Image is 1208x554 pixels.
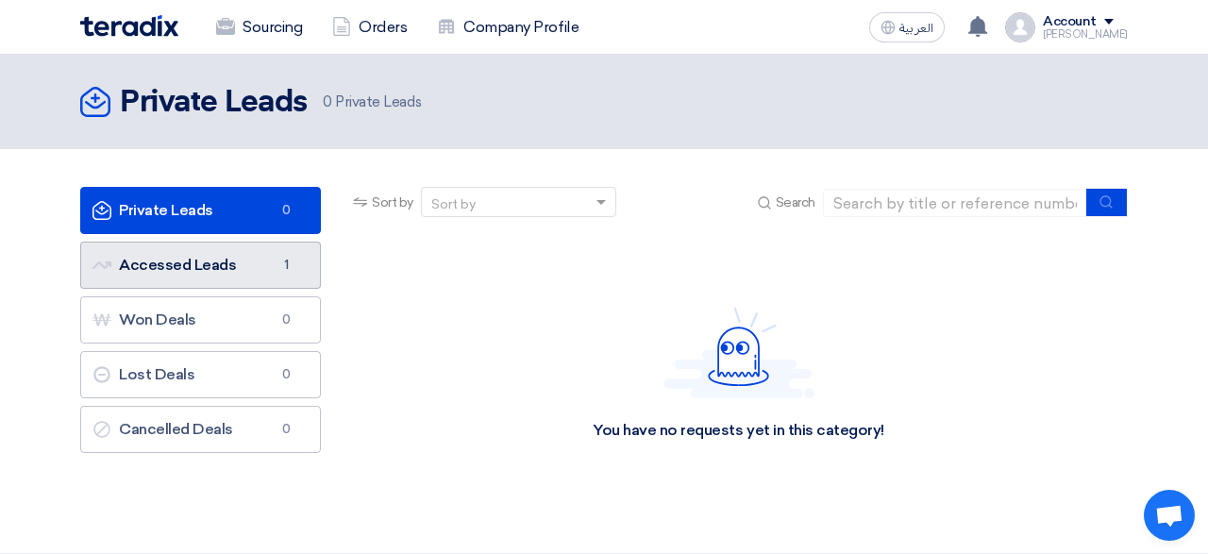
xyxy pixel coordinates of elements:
a: Orders [317,7,422,48]
div: Sort by [431,194,476,214]
span: 0 [323,93,332,110]
span: 0 [275,311,297,329]
a: Private Leads0 [80,187,321,234]
div: You have no requests yet in this category! [593,421,884,441]
a: Lost Deals0 [80,351,321,398]
button: العربية [869,12,945,42]
span: 0 [275,365,297,384]
a: Sourcing [201,7,317,48]
span: 1 [275,256,297,275]
div: [PERSON_NAME] [1043,29,1128,40]
img: Hello [663,307,814,398]
span: العربية [899,22,933,35]
h2: Private Leads [120,84,308,122]
a: Company Profile [422,7,594,48]
a: Won Deals0 [80,296,321,344]
span: 0 [275,201,297,220]
img: Teradix logo [80,15,178,37]
img: profile_test.png [1005,12,1035,42]
span: Private Leads [323,92,421,113]
a: Open chat [1144,490,1195,541]
span: Search [776,193,815,212]
a: Accessed Leads1 [80,242,321,289]
div: Account [1043,14,1097,30]
span: 0 [275,420,297,439]
input: Search by title or reference number [823,189,1087,217]
span: Sort by [372,193,413,212]
a: Cancelled Deals0 [80,406,321,453]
